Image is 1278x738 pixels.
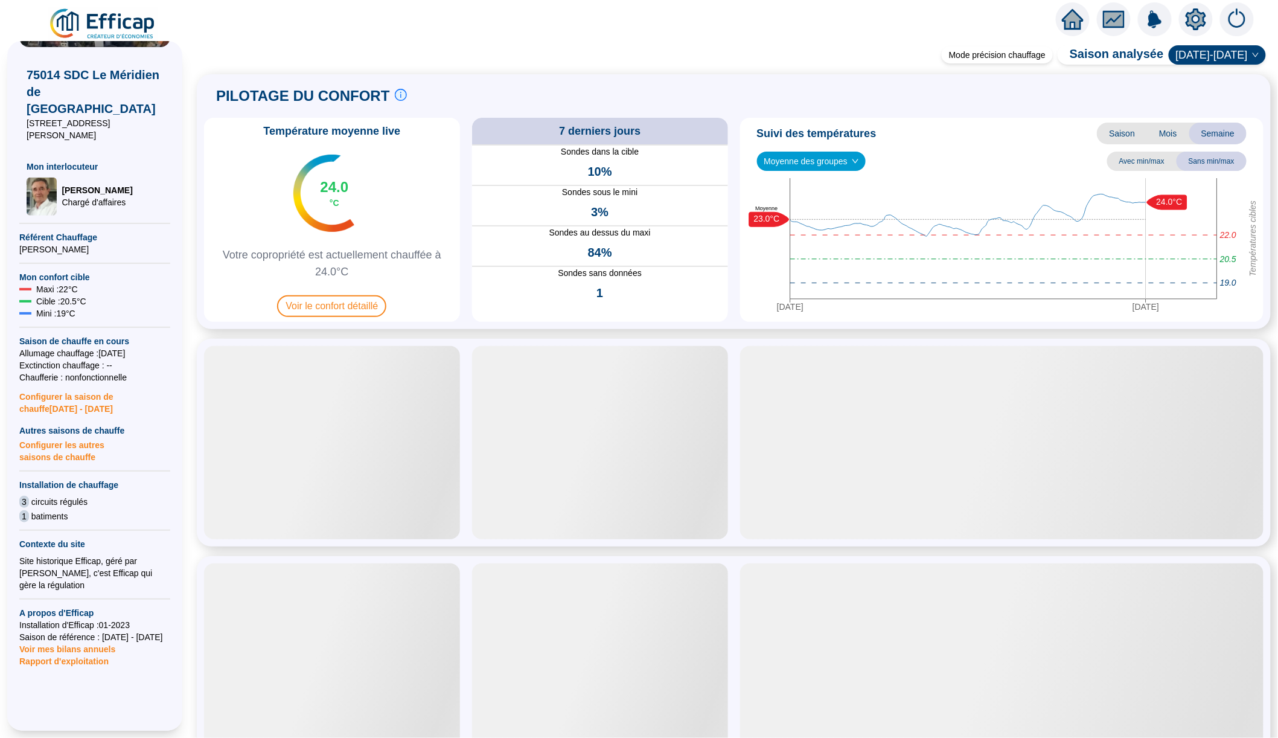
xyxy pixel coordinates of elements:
span: Installation d'Efficap : 01-2023 [19,619,170,631]
div: Site historique Efficap, géré par [PERSON_NAME], c'est Efficap qui gère la régulation [19,555,170,591]
span: Sondes dans la cible [472,146,728,158]
span: Voir mes bilans annuels [19,637,115,654]
tspan: 22.0 [1219,230,1236,240]
img: Chargé d'affaires [27,178,57,216]
span: Installation de chauffage [19,479,170,491]
span: Mon confort cible [19,271,170,283]
span: Sans min/max [1177,152,1247,171]
span: [STREET_ADDRESS][PERSON_NAME] [27,117,163,141]
span: Configurer la saison de chauffe [DATE] - [DATE] [19,383,170,415]
span: [PERSON_NAME] [19,243,170,255]
tspan: [DATE] [1133,302,1159,312]
span: Sondes sans données [472,267,728,280]
span: Rapport d'exploitation [19,655,170,667]
span: °C [330,197,339,209]
span: Température moyenne live [257,123,408,140]
span: Sondes sous le mini [472,186,728,199]
span: Saison analysée [1058,45,1164,65]
span: fund [1103,8,1125,30]
span: 1 [596,284,603,301]
span: Saison de référence : [DATE] - [DATE] [19,631,170,643]
span: Mon interlocuteur [27,161,163,173]
span: 75014 SDC Le Méridien de [GEOGRAPHIC_DATA] [27,66,163,117]
span: Maxi : 22 °C [36,283,78,295]
span: Chargé d'affaires [62,196,132,208]
span: Mini : 19 °C [36,307,75,319]
text: 24.0°C [1156,197,1182,207]
span: A propos d'Efficap [19,607,170,619]
span: 3 [19,496,29,508]
span: info-circle [395,89,407,101]
span: 1 [19,510,29,522]
img: indicateur températures [293,155,354,232]
img: alerts [1138,2,1172,36]
span: Exctinction chauffage : -- [19,359,170,371]
tspan: Températures cibles [1248,201,1257,277]
span: Allumage chauffage : [DATE] [19,347,170,359]
span: Saison [1097,123,1147,144]
span: batiments [31,510,68,522]
span: Cible : 20.5 °C [36,295,86,307]
span: PILOTAGE DU CONFORT [216,86,390,106]
img: alerts [1220,2,1254,36]
div: Mode précision chauffage [942,47,1053,63]
tspan: 20.5 [1219,254,1236,264]
span: 84% [588,244,612,261]
span: home [1062,8,1084,30]
span: 10% [588,163,612,180]
span: 7 derniers jours [559,123,641,140]
span: Votre copropriété est actuellement chauffée à 24.0°C [209,246,455,280]
span: 3% [591,204,609,220]
text: 23.0°C [753,214,779,223]
span: down [852,158,859,165]
span: Semaine [1189,123,1247,144]
tspan: [DATE] [776,302,803,312]
span: Suivi des températures [757,125,877,142]
span: Chaufferie : non fonctionnelle [19,371,170,383]
span: 24.0 [321,178,349,197]
span: 2024-2025 [1176,46,1259,64]
span: [PERSON_NAME] [62,184,132,196]
span: Avec min/max [1107,152,1177,171]
span: Mois [1147,123,1189,144]
span: down [1252,51,1259,59]
span: Voir le confort détaillé [277,295,386,317]
tspan: 19.0 [1220,278,1236,288]
span: Sondes au dessus du maxi [472,226,728,239]
img: efficap energie logo [48,7,158,41]
span: Référent Chauffage [19,231,170,243]
span: Contexte du site [19,538,170,550]
span: circuits régulés [31,496,88,508]
span: Saison de chauffe en cours [19,335,170,347]
span: setting [1185,8,1207,30]
text: Moyenne [755,206,778,212]
span: Moyenne des groupes [764,152,859,170]
span: Configurer les autres saisons de chauffe [19,437,170,463]
span: Autres saisons de chauffe [19,425,170,437]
